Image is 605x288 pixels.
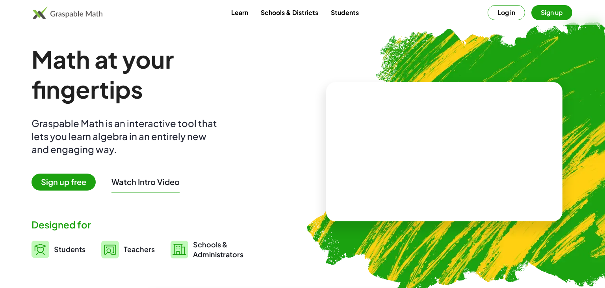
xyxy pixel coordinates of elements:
[32,44,282,104] h1: Math at your fingertips
[32,117,221,156] div: Graspable Math is an interactive tool that lets you learn algebra in an entirely new and engaging...
[101,239,155,259] a: Teachers
[531,5,572,20] button: Sign up
[225,5,254,20] a: Learn
[32,218,290,231] div: Designed for
[171,241,188,258] img: svg%3e
[193,239,243,259] span: Schools & Administrators
[254,5,325,20] a: Schools & Districts
[32,174,96,191] span: Sign up free
[32,239,85,259] a: Students
[488,5,525,20] button: Log in
[385,122,503,181] video: What is this? This is dynamic math notation. Dynamic math notation plays a central role in how Gr...
[124,245,155,254] span: Teachers
[111,177,180,187] button: Watch Intro Video
[101,241,119,258] img: svg%3e
[54,245,85,254] span: Students
[32,241,49,258] img: svg%3e
[325,5,365,20] a: Students
[171,239,243,259] a: Schools &Administrators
